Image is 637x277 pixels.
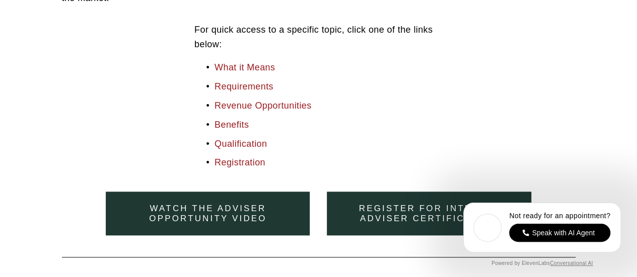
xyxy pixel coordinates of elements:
[215,157,265,167] a: Registration
[327,192,531,235] a: Register for Intro to Adviser Certification
[215,101,312,111] a: Revenue Opportunities
[106,192,310,235] a: Watch the adviser opportunity video
[215,120,249,130] a: Benefits
[194,23,443,52] p: For quick access to a specific topic, click one of the links below:
[215,62,275,72] a: What it Means
[215,81,273,91] a: Requirements
[215,139,267,149] a: Qualification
